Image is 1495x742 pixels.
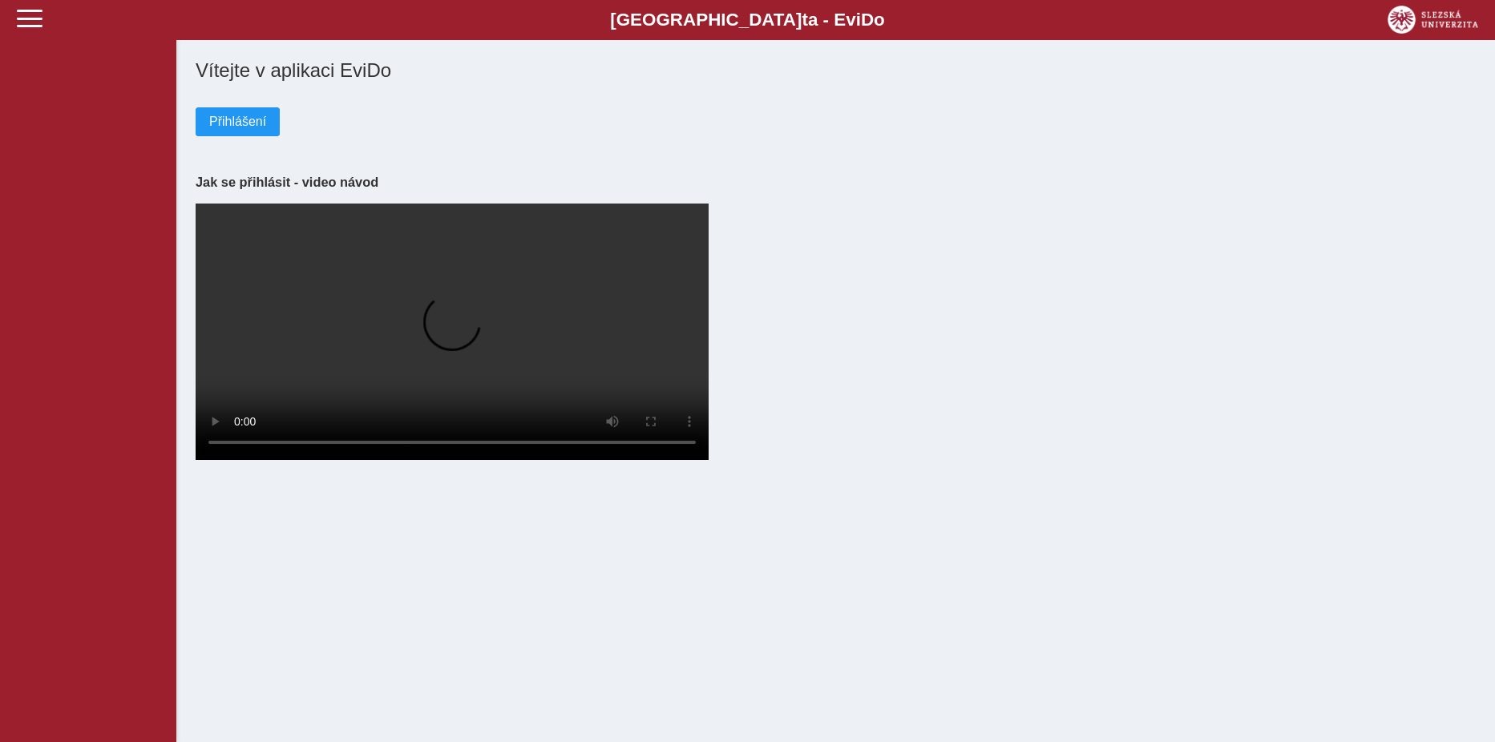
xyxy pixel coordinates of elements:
b: [GEOGRAPHIC_DATA] a - Evi [48,10,1447,30]
h3: Jak se přihlásit - video návod [196,175,1476,190]
span: Přihlášení [209,115,266,129]
button: Přihlášení [196,107,280,136]
video: Your browser does not support the video tag. [196,204,709,460]
span: t [802,10,807,30]
h1: Vítejte v aplikaci EviDo [196,59,1476,82]
span: o [874,10,885,30]
span: D [861,10,874,30]
img: logo_web_su.png [1388,6,1478,34]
